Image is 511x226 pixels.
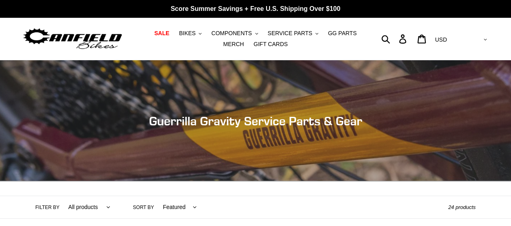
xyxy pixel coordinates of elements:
[328,30,357,37] span: GG PARTS
[149,114,362,128] span: Guerrilla Gravity Service Parts & Gear
[250,39,292,50] a: GIFT CARDS
[324,28,361,39] a: GG PARTS
[223,41,244,48] span: MERCH
[264,28,322,39] button: SERVICE PARTS
[133,204,154,211] label: Sort by
[175,28,206,39] button: BIKES
[150,28,173,39] a: SALE
[211,30,252,37] span: COMPONENTS
[22,26,123,52] img: Canfield Bikes
[268,30,312,37] span: SERVICE PARTS
[207,28,262,39] button: COMPONENTS
[219,39,248,50] a: MERCH
[448,204,476,210] span: 24 products
[179,30,196,37] span: BIKES
[254,41,288,48] span: GIFT CARDS
[36,204,60,211] label: Filter by
[154,30,169,37] span: SALE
